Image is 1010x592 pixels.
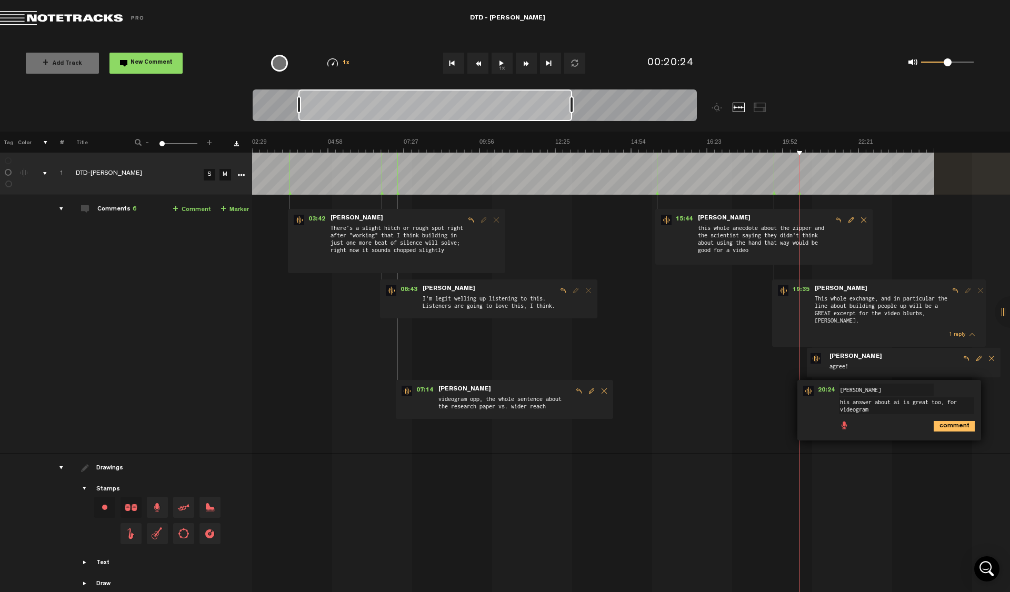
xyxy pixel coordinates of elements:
span: Edit comment [585,387,598,395]
div: comments, stamps & drawings [33,168,49,179]
span: Reply to comment [557,287,569,294]
button: +Add Track [26,53,99,74]
span: Drag and drop a stamp [173,523,194,544]
span: Drag and drop a stamp [199,523,221,544]
span: [PERSON_NAME] [437,386,492,393]
span: Reply to comment [960,355,973,362]
div: Text [96,559,109,568]
span: comment [934,421,942,429]
i: comment [934,421,975,432]
img: star-track.png [803,386,814,396]
span: 06:43 [396,285,422,296]
span: Delete comment [985,355,998,362]
td: Click to edit the title DTD-[PERSON_NAME] [64,153,201,195]
span: New Comment [131,60,173,66]
img: star-track.png [386,285,396,296]
div: Open Intercom Messenger [974,556,999,581]
span: Delete comment [974,287,987,294]
span: 03:42 [304,215,329,225]
div: Click to edit the title [76,169,213,179]
span: Showcase stamps [81,485,89,493]
th: Title [64,132,121,153]
img: star-track.png [661,215,672,225]
img: star-track.png [294,215,304,225]
span: Reply to comment [832,216,845,224]
span: 19:35 [788,285,814,296]
a: M [219,169,231,180]
span: [PERSON_NAME] [828,353,883,360]
div: Change the color of the waveform [17,168,33,178]
div: 1x [312,58,366,67]
div: comments [49,204,65,214]
span: + [173,205,178,214]
span: [PERSON_NAME] [814,285,868,293]
span: I'm legit welling up listening to this. Listeners are going to love this, I think. [422,294,557,314]
div: Drawings [96,464,125,473]
span: Reply to comment [573,387,585,395]
span: Delete comment [490,216,503,224]
span: thread [969,331,975,338]
span: There's a slight hitch or rough spot right after "working" that I think building in just one more... [329,223,465,268]
td: Click to change the order number 1 [47,153,64,195]
button: New Comment [109,53,183,74]
a: S [204,169,215,180]
span: [PERSON_NAME] [329,215,384,222]
span: Edit comment [962,287,974,294]
td: comments, stamps & drawings [31,153,47,195]
span: This whole exchange, and in particular the line about building people up will be a GREAT excerpt ... [814,294,949,327]
span: Delete comment [582,287,595,294]
span: + [43,59,48,67]
a: Marker [221,204,249,216]
span: Drag and drop a stamp [173,497,194,518]
button: Go to end [540,53,561,74]
div: Change stamp color.To change the color of an existing stamp, select the stamp on the right and th... [94,497,115,518]
img: star-track.png [778,285,788,296]
span: 1x [343,61,350,66]
th: Color [16,132,32,153]
span: Edit comment [973,355,985,362]
span: this whole anecdote about the zipper and the scientist saying they didn't think about using the h... [697,223,832,260]
a: More [236,169,246,179]
span: 1 reply [949,332,965,337]
span: videogram opp, the whole sentence about the research paper vs. wider reach [437,394,573,414]
div: Comments [97,205,136,214]
button: 1x [492,53,513,74]
div: Stamps [96,485,120,494]
span: 6 [133,206,136,213]
div: 00:20:24 [647,56,694,71]
span: Drag and drop a stamp [147,497,168,518]
button: Go to beginning [443,53,464,74]
span: Edit comment [845,216,857,224]
button: Loop [564,53,585,74]
td: comments [47,195,64,454]
span: Drag and drop a stamp [147,523,168,544]
a: Download comments [234,141,239,146]
span: Drag and drop a stamp [121,523,142,544]
span: + [205,138,214,144]
span: Reply to comment [465,216,477,224]
a: Comment [173,204,211,216]
span: Drag and drop a stamp [199,497,221,518]
button: Fast Forward [516,53,537,74]
span: - [143,138,152,144]
span: + [221,205,226,214]
img: ruler [176,138,934,153]
img: speedometer.svg [327,58,338,67]
span: [PERSON_NAME] [697,215,752,222]
span: Delete comment [598,387,611,395]
span: Delete comment [857,216,870,224]
th: # [48,132,64,153]
input: Enter your name [839,384,934,396]
span: Showcase text [81,558,89,567]
td: Change the color of the waveform [15,153,31,195]
span: 07:14 [412,386,437,396]
span: Edit comment [569,287,582,294]
span: Reply to comment [949,287,962,294]
div: Click to change the order number [49,169,65,179]
span: Showcase draw menu [81,579,89,588]
span: Add Track [43,61,82,67]
div: Draw [96,580,111,589]
img: star-track.png [811,353,821,364]
span: [PERSON_NAME] [422,285,476,293]
img: star-track.png [402,386,412,396]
